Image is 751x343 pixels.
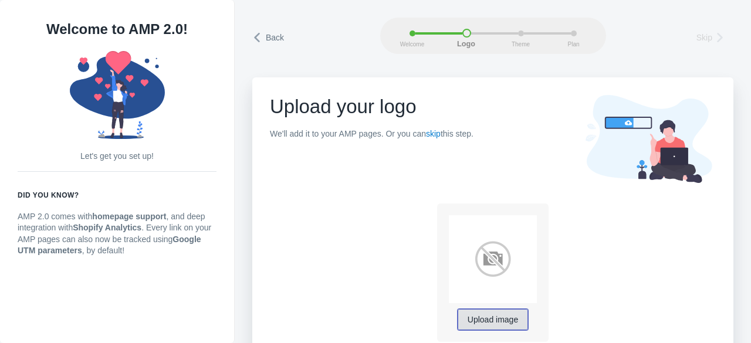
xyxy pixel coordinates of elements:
strong: Shopify Analytics [73,223,141,232]
strong: Google UTM parameters [18,235,201,256]
button: Upload image [458,309,528,330]
p: We'll add it to your AMP pages. Or you can this step. [270,128,473,140]
p: Let's get you set up! [18,151,216,162]
span: Welcome [398,41,427,47]
span: Logo [452,40,481,49]
a: skip [426,129,441,138]
a: Back [252,29,286,45]
span: Theme [506,41,536,47]
strong: homepage support [92,212,166,221]
span: Back [266,32,284,43]
iframe: Drift Widget Chat Controller [692,284,737,329]
span: Upload image [468,315,518,325]
p: AMP 2.0 comes with , and deep integration with . Every link on your AMP pages can also now be tra... [18,211,216,257]
h1: Welcome to AMP 2.0! [18,18,216,41]
span: Skip [696,32,712,43]
a: Skip [696,29,730,45]
h1: Upload your logo [270,95,473,118]
h6: Did you know? [18,189,216,201]
img: no-image-available.png [449,215,537,303]
span: Plan [559,41,588,47]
